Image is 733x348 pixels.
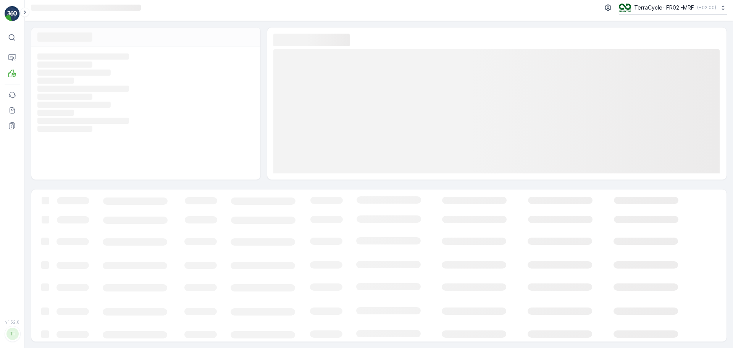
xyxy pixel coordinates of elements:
[6,328,19,340] div: TT
[5,6,20,21] img: logo
[5,320,20,324] span: v 1.52.0
[619,3,631,12] img: terracycle.png
[697,5,716,11] p: ( +02:00 )
[619,1,727,15] button: TerraCycle- FR02 -MRF(+02:00)
[5,326,20,342] button: TT
[634,4,694,11] p: TerraCycle- FR02 -MRF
